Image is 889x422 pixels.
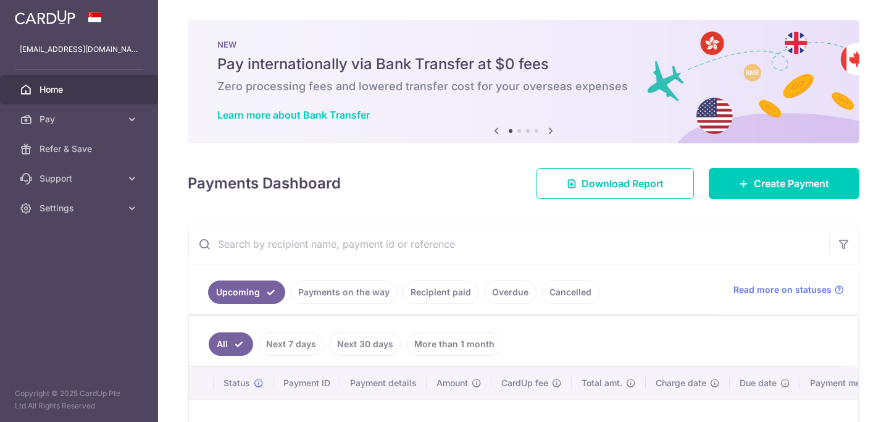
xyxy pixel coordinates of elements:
a: Next 7 days [258,332,324,356]
a: Payments on the way [290,281,398,304]
h5: Pay internationally via Bank Transfer at $0 fees [217,54,830,74]
a: Upcoming [208,281,285,304]
span: Charge date [656,377,706,389]
p: NEW [217,40,830,49]
a: More than 1 month [406,332,503,356]
a: Cancelled [541,281,599,304]
span: Total amt. [582,377,622,389]
a: Learn more about Bank Transfer [217,109,370,121]
span: Support [40,172,121,185]
span: Due date [740,377,777,389]
img: Bank transfer banner [188,20,859,143]
a: Download Report [536,168,694,199]
a: Create Payment [709,168,859,199]
span: Refer & Save [40,143,121,155]
img: CardUp [15,10,75,25]
p: [EMAIL_ADDRESS][DOMAIN_NAME] [20,43,138,56]
a: Read more on statuses [733,284,844,296]
span: Read more on statuses [733,284,832,296]
a: Next 30 days [329,332,401,356]
a: Recipient paid [403,281,479,304]
span: Settings [40,202,121,214]
th: Payment ID [273,367,340,399]
a: Overdue [484,281,536,304]
input: Search by recipient name, payment id or reference [188,224,829,264]
span: Create Payment [754,176,829,191]
span: Home [40,83,121,96]
h6: Zero processing fees and lowered transfer cost for your overseas expenses [217,79,830,94]
span: CardUp fee [501,377,548,389]
span: Download Report [582,176,664,191]
span: Amount [436,377,468,389]
h4: Payments Dashboard [188,172,341,195]
th: Payment details [340,367,427,399]
span: Status [223,377,250,389]
span: Pay [40,113,121,125]
a: All [209,332,253,356]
